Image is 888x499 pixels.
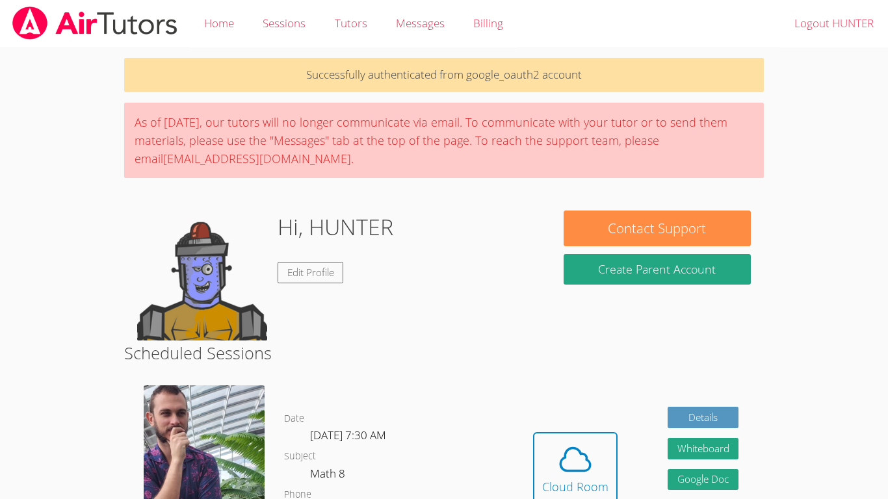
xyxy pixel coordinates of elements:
img: airtutors_banner-c4298cdbf04f3fff15de1276eac7730deb9818008684d7c2e4769d2f7ddbe033.png [11,6,179,40]
a: Google Doc [668,469,739,491]
div: Cloud Room [542,478,608,496]
button: Contact Support [564,211,751,246]
dt: Date [284,411,304,427]
button: Create Parent Account [564,254,751,285]
img: default.png [137,211,267,340]
button: Whiteboard [668,438,739,459]
p: Successfully authenticated from google_oauth2 account [124,58,764,92]
div: As of [DATE], our tutors will no longer communicate via email. To communicate with your tutor or ... [124,103,764,178]
a: Details [668,407,739,428]
dd: Math 8 [310,465,348,487]
a: Edit Profile [278,262,344,283]
h1: Hi, HUNTER [278,211,393,244]
span: [DATE] 7:30 AM [310,428,386,442]
span: Messages [396,16,445,31]
h2: Scheduled Sessions [124,340,764,365]
dt: Subject [284,448,316,465]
